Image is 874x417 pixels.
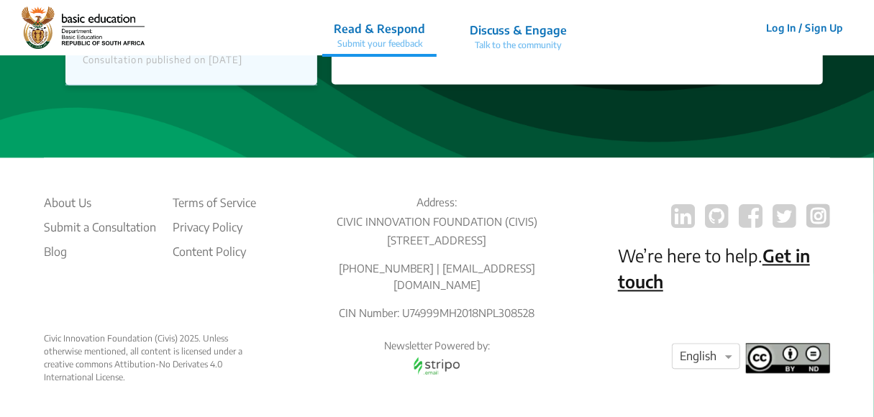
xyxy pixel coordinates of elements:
[746,343,830,373] img: footer logo
[44,194,156,211] li: About Us
[406,353,467,378] img: stripo email logo
[757,17,852,39] button: Log In / Sign Up
[44,332,256,384] div: Civic Innovation Foundation (Civis) 2025. Unless otherwise mentioned, all content is licensed und...
[44,219,156,236] li: Submit a Consultation
[22,6,145,50] img: r3bhv9o7vttlwasn7lg2llmba4yf
[331,260,543,293] p: [PHONE_NUMBER] | [EMAIL_ADDRESS][DOMAIN_NAME]
[331,305,543,321] p: CIN Number: U74999MH2018NPL308528
[331,214,543,230] p: CIVIC INNOVATION FOUNDATION (CIVIS)
[470,22,567,39] p: Discuss & Engage
[331,339,543,353] p: Newsletter Powered by:
[334,20,425,37] p: Read & Respond
[470,39,567,52] p: Talk to the community
[618,242,830,294] p: We’re here to help.
[44,243,156,260] a: Blog
[334,37,425,50] p: Submit your feedback
[173,194,256,211] li: Terms of Service
[331,232,543,249] p: [STREET_ADDRESS]
[173,219,256,236] li: Privacy Policy
[83,55,242,73] div: Consultation published on [DATE]
[173,243,256,260] li: Content Policy
[331,194,543,211] p: Address:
